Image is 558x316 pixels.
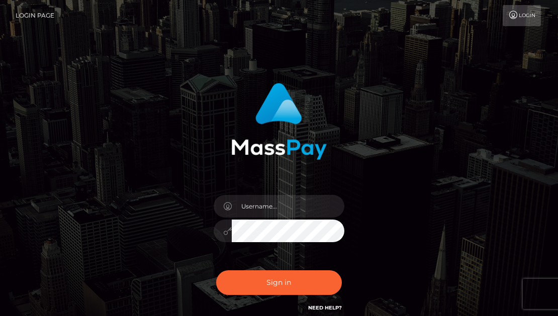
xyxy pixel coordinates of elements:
[231,83,327,160] img: MassPay Login
[16,5,54,26] a: Login Page
[232,195,344,218] input: Username...
[308,304,342,311] a: Need Help?
[216,270,342,295] button: Sign in
[503,5,541,26] a: Login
